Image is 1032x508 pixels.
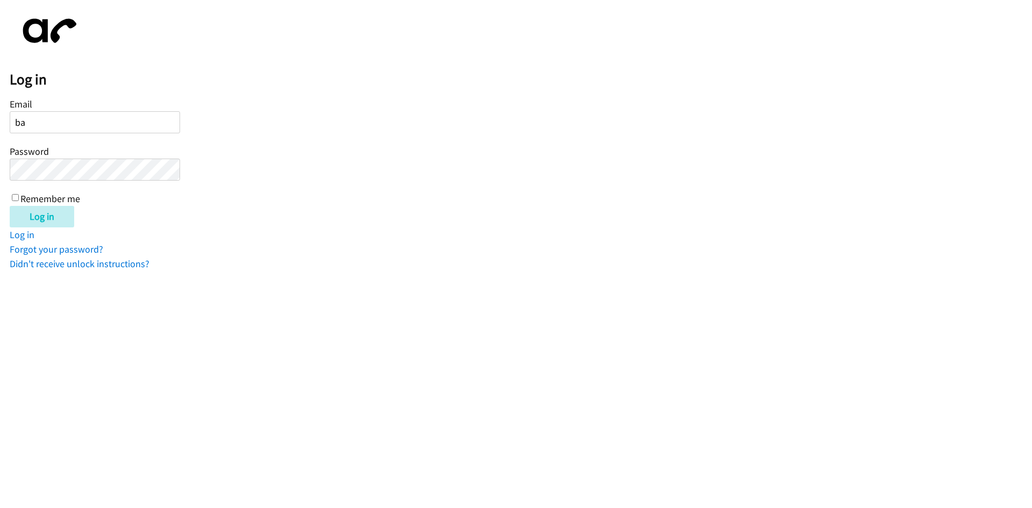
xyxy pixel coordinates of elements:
[10,257,149,270] a: Didn't receive unlock instructions?
[10,243,103,255] a: Forgot your password?
[10,70,1032,89] h2: Log in
[10,98,32,110] label: Email
[10,228,34,241] a: Log in
[10,206,74,227] input: Log in
[10,145,49,158] label: Password
[20,192,80,205] label: Remember me
[10,10,85,52] img: aphone-8a226864a2ddd6a5e75d1ebefc011f4aa8f32683c2d82f3fb0802fe031f96514.svg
